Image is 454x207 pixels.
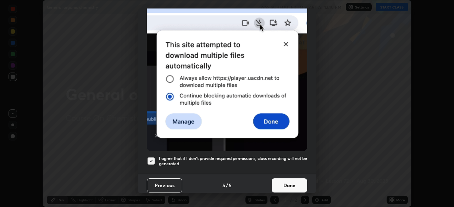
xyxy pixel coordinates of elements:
h4: 5 [222,182,225,189]
button: Done [272,178,307,192]
button: Previous [147,178,182,192]
h5: I agree that if I don't provide required permissions, class recording will not be generated [159,156,307,167]
h4: / [226,182,228,189]
h4: 5 [229,182,232,189]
